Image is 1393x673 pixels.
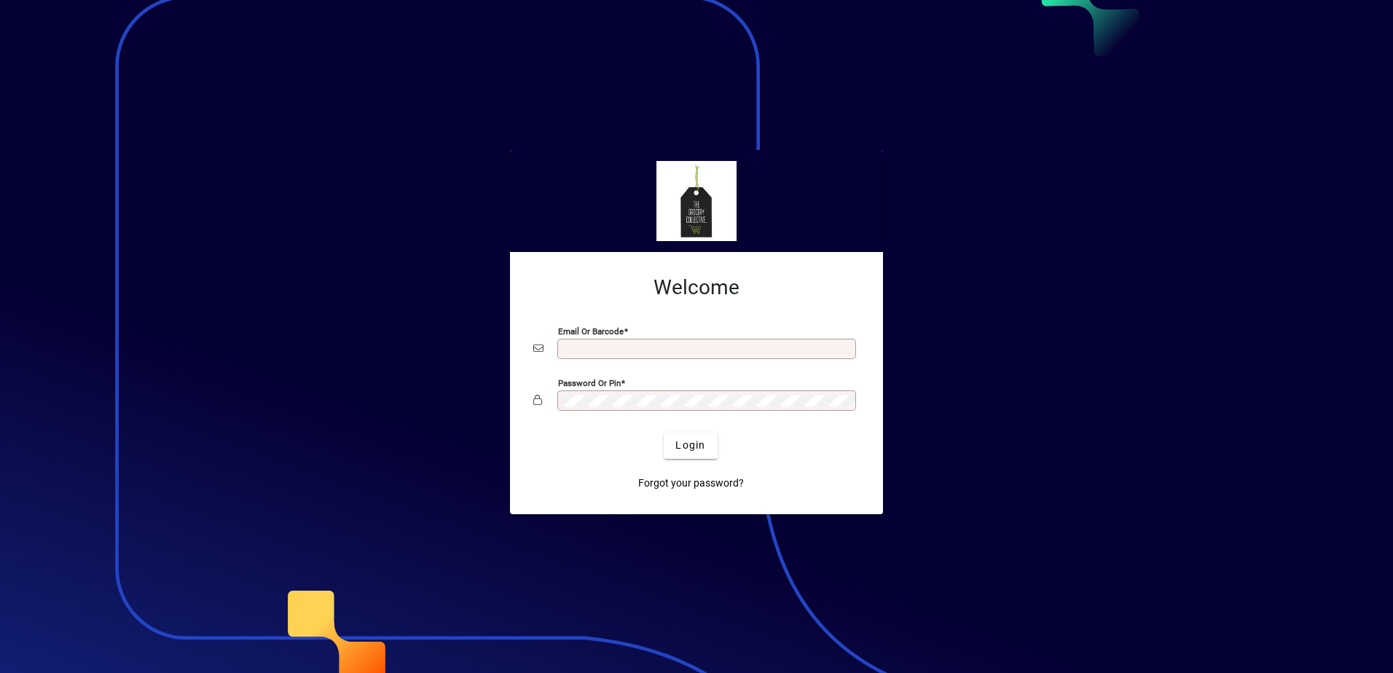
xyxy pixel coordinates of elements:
mat-label: Password or Pin [558,377,621,387]
span: Forgot your password? [638,476,744,491]
a: Forgot your password? [632,471,750,497]
mat-label: Email or Barcode [558,326,624,336]
button: Login [664,433,717,459]
span: Login [675,438,705,453]
h2: Welcome [533,275,860,300]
